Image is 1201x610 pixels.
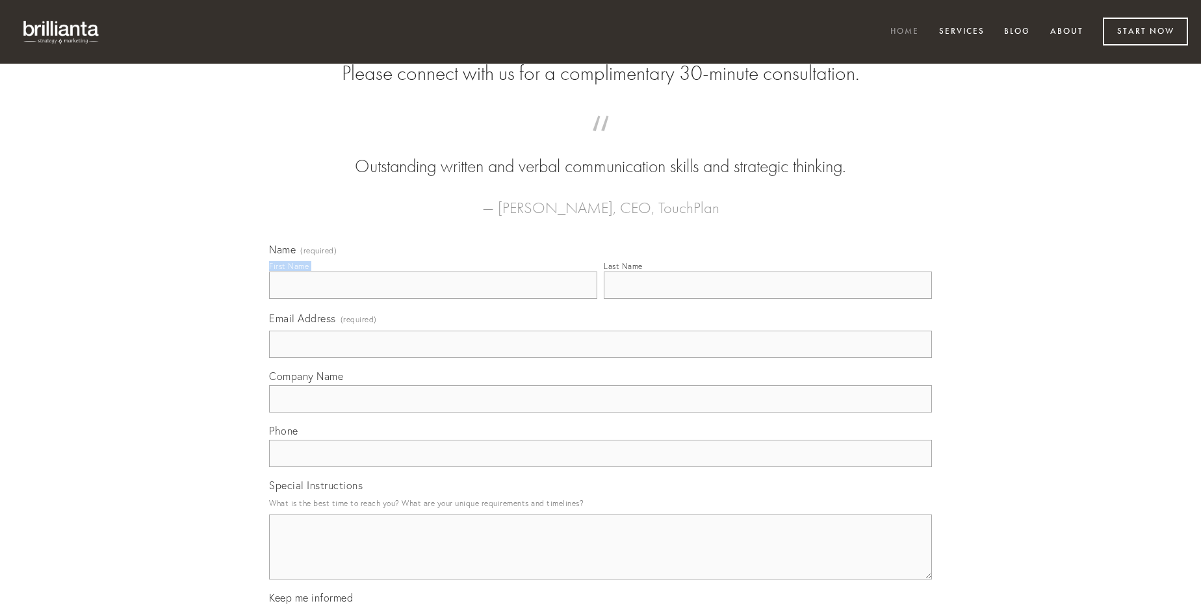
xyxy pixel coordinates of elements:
[1103,18,1188,45] a: Start Now
[269,370,343,383] span: Company Name
[882,21,927,43] a: Home
[290,129,911,179] blockquote: Outstanding written and verbal communication skills and strategic thinking.
[269,479,363,492] span: Special Instructions
[996,21,1039,43] a: Blog
[1042,21,1092,43] a: About
[269,591,353,604] span: Keep me informed
[931,21,993,43] a: Services
[290,129,911,154] span: “
[300,247,337,255] span: (required)
[604,261,643,271] div: Last Name
[269,243,296,256] span: Name
[269,312,336,325] span: Email Address
[269,494,932,512] p: What is the best time to reach you? What are your unique requirements and timelines?
[269,61,932,86] h2: Please connect with us for a complimentary 30-minute consultation.
[290,179,911,221] figcaption: — [PERSON_NAME], CEO, TouchPlan
[341,311,377,328] span: (required)
[269,261,309,271] div: First Name
[269,424,298,437] span: Phone
[13,13,110,51] img: brillianta - research, strategy, marketing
